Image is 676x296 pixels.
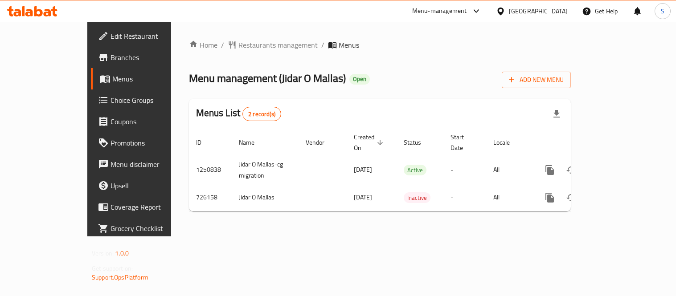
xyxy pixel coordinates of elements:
[232,184,299,211] td: Jidar O Mallas
[111,180,193,191] span: Upsell
[661,6,664,16] span: S
[221,40,224,50] li: /
[404,137,433,148] span: Status
[91,47,200,68] a: Branches
[111,31,193,41] span: Edit Restaurant
[502,72,571,88] button: Add New Menu
[189,156,232,184] td: 1250838
[112,73,193,84] span: Menus
[546,103,567,125] div: Export file
[412,6,467,16] div: Menu-management
[111,95,193,105] span: Choice Groups
[539,187,561,208] button: more
[539,159,561,181] button: more
[404,165,426,175] span: Active
[451,132,475,153] span: Start Date
[228,40,318,50] a: Restaurants management
[349,74,370,85] div: Open
[238,40,318,50] span: Restaurants management
[443,184,486,211] td: -
[111,116,193,127] span: Coupons
[189,68,346,88] span: Menu management ( Jidar O Mallas )
[242,107,281,121] div: Total records count
[91,154,200,175] a: Menu disclaimer
[189,129,632,211] table: enhanced table
[404,193,430,203] span: Inactive
[486,184,532,211] td: All
[91,196,200,218] a: Coverage Report
[232,156,299,184] td: Jidar O Mallas-cg migration
[189,40,217,50] a: Home
[354,191,372,203] span: [DATE]
[92,263,133,274] span: Get support on:
[196,106,281,121] h2: Menus List
[111,138,193,148] span: Promotions
[243,110,281,118] span: 2 record(s)
[354,132,386,153] span: Created On
[561,159,582,181] button: Change Status
[532,129,632,156] th: Actions
[354,164,372,175] span: [DATE]
[443,156,486,184] td: -
[189,40,571,50] nav: breadcrumb
[239,137,266,148] span: Name
[91,89,200,111] a: Choice Groups
[321,40,324,50] li: /
[91,68,200,89] a: Menus
[349,75,370,83] span: Open
[306,137,336,148] span: Vendor
[196,137,213,148] span: ID
[91,25,200,47] a: Edit Restaurant
[92,272,148,283] a: Support.OpsPlatform
[111,223,193,234] span: Grocery Checklist
[509,6,568,16] div: [GEOGRAPHIC_DATA]
[486,156,532,184] td: All
[493,137,521,148] span: Locale
[91,175,200,196] a: Upsell
[115,247,129,259] span: 1.0.0
[561,187,582,208] button: Change Status
[91,111,200,132] a: Coupons
[92,247,114,259] span: Version:
[111,202,193,212] span: Coverage Report
[189,184,232,211] td: 726158
[91,218,200,239] a: Grocery Checklist
[91,132,200,154] a: Promotions
[339,40,359,50] span: Menus
[111,159,193,170] span: Menu disclaimer
[509,74,564,85] span: Add New Menu
[111,52,193,63] span: Branches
